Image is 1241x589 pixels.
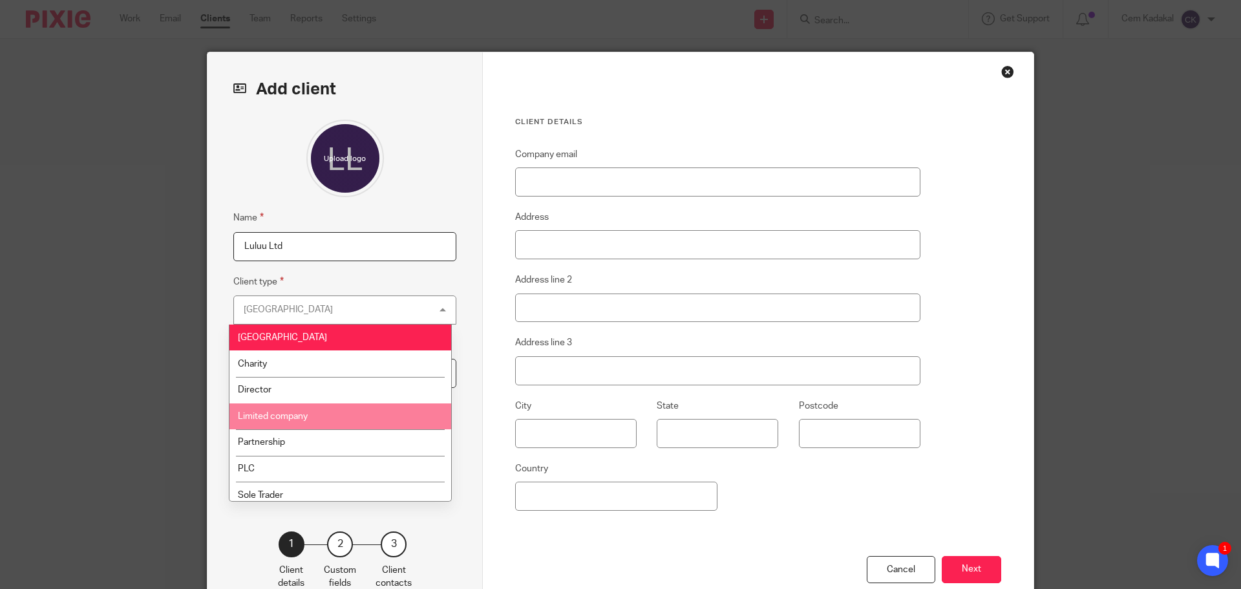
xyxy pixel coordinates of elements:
[515,273,572,286] label: Address line 2
[515,462,548,475] label: Country
[233,210,264,225] label: Name
[238,491,283,500] span: Sole Trader
[867,556,935,584] div: Cancel
[515,336,572,349] label: Address line 3
[238,412,308,421] span: Limited company
[1218,542,1231,555] div: 1
[238,438,285,447] span: Partnership
[238,359,267,369] span: Charity
[238,385,271,394] span: Director
[233,78,456,100] h2: Add client
[279,531,304,557] div: 1
[515,211,549,224] label: Address
[515,148,577,161] label: Company email
[799,400,838,412] label: Postcode
[657,400,679,412] label: State
[244,305,333,314] div: [GEOGRAPHIC_DATA]
[942,556,1001,584] button: Next
[327,531,353,557] div: 2
[381,531,407,557] div: 3
[238,333,327,342] span: [GEOGRAPHIC_DATA]
[238,464,255,473] span: PLC
[515,117,920,127] h3: Client details
[1001,65,1014,78] div: Close this dialog window
[515,400,531,412] label: City
[233,274,284,289] label: Client type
